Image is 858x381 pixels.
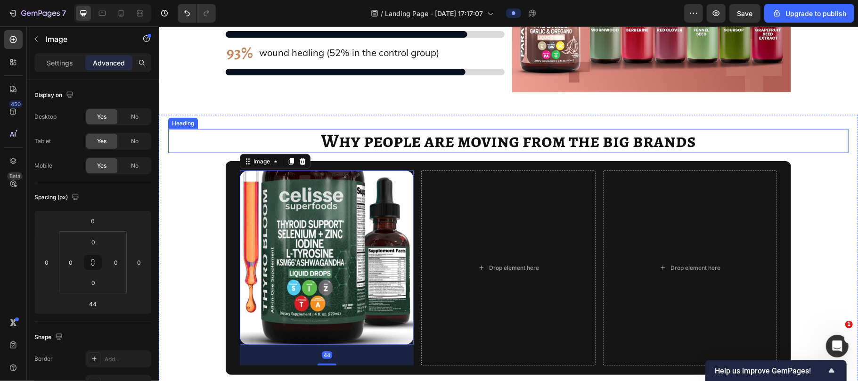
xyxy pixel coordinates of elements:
div: Desktop [34,113,57,121]
div: Add... [105,355,149,364]
div: Beta [7,172,23,180]
span: Save [737,9,753,17]
div: Heading [11,93,37,101]
img: gempages_582252457871016792-e9bd23b4-4aa4-4eff-af8d-9beec2fae0c0.png [81,144,255,318]
span: Yes [97,113,106,121]
button: 7 [4,4,70,23]
div: Undo/Redo [178,4,216,23]
div: Border [34,355,53,363]
div: Drop element here [330,238,380,245]
input: 0px [84,276,103,290]
div: Display on [34,89,75,102]
input: 0px [84,235,103,249]
div: Tablet [34,137,51,146]
p: Advanced [93,58,125,68]
span: No [131,162,139,170]
input: 0 [83,214,102,228]
span: No [131,137,139,146]
button: Save [729,4,760,23]
button: Show survey - Help us improve GemPages! [715,365,837,376]
span: Yes [97,162,106,170]
div: Upgrade to publish [772,8,846,18]
iframe: Intercom live chat [826,335,849,357]
p: Image [46,33,126,45]
p: 7 [62,8,66,19]
iframe: Design area [159,26,858,381]
div: Shape [34,331,65,344]
span: Yes [97,137,106,146]
input: 0 [40,255,54,269]
span: Why people are moving from the big brands [162,101,537,127]
span: / [381,8,384,18]
input: 44 [83,297,102,311]
span: No [131,113,139,121]
span: 1 [845,321,853,328]
input: 0px [109,255,123,269]
p: Settings [47,58,73,68]
input: 0 [132,255,146,269]
div: Drop element here [512,238,562,245]
div: Mobile [34,162,52,170]
div: 450 [9,100,23,108]
span: Landing Page - [DATE] 17:17:07 [385,8,483,18]
input: 0px [64,255,78,269]
div: 44 [163,325,173,332]
div: Spacing (px) [34,191,81,204]
div: Image [93,131,113,139]
span: Help us improve GemPages! [715,366,826,375]
button: Upgrade to publish [764,4,854,23]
